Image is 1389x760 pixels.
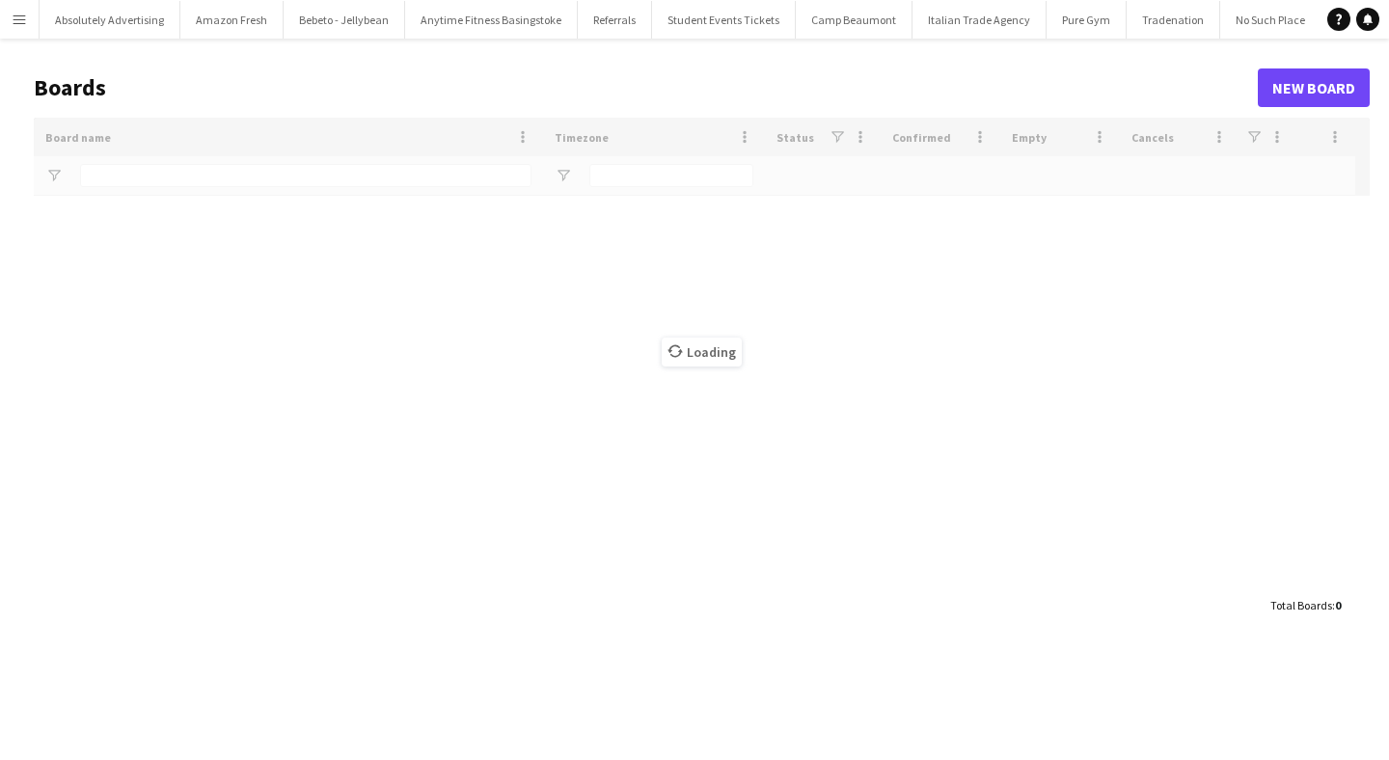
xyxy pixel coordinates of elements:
[1270,598,1332,612] span: Total Boards
[1270,586,1341,624] div: :
[405,1,578,39] button: Anytime Fitness Basingstoke
[912,1,1047,39] button: Italian Trade Agency
[652,1,796,39] button: Student Events Tickets
[796,1,912,39] button: Camp Beaumont
[1047,1,1127,39] button: Pure Gym
[180,1,284,39] button: Amazon Fresh
[578,1,652,39] button: Referrals
[1335,598,1341,612] span: 0
[1258,68,1370,107] a: New Board
[1220,1,1321,39] button: No Such Place
[34,73,1258,102] h1: Boards
[1127,1,1220,39] button: Tradenation
[284,1,405,39] button: Bebeto - Jellybean
[662,338,742,366] span: Loading
[40,1,180,39] button: Absolutely Advertising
